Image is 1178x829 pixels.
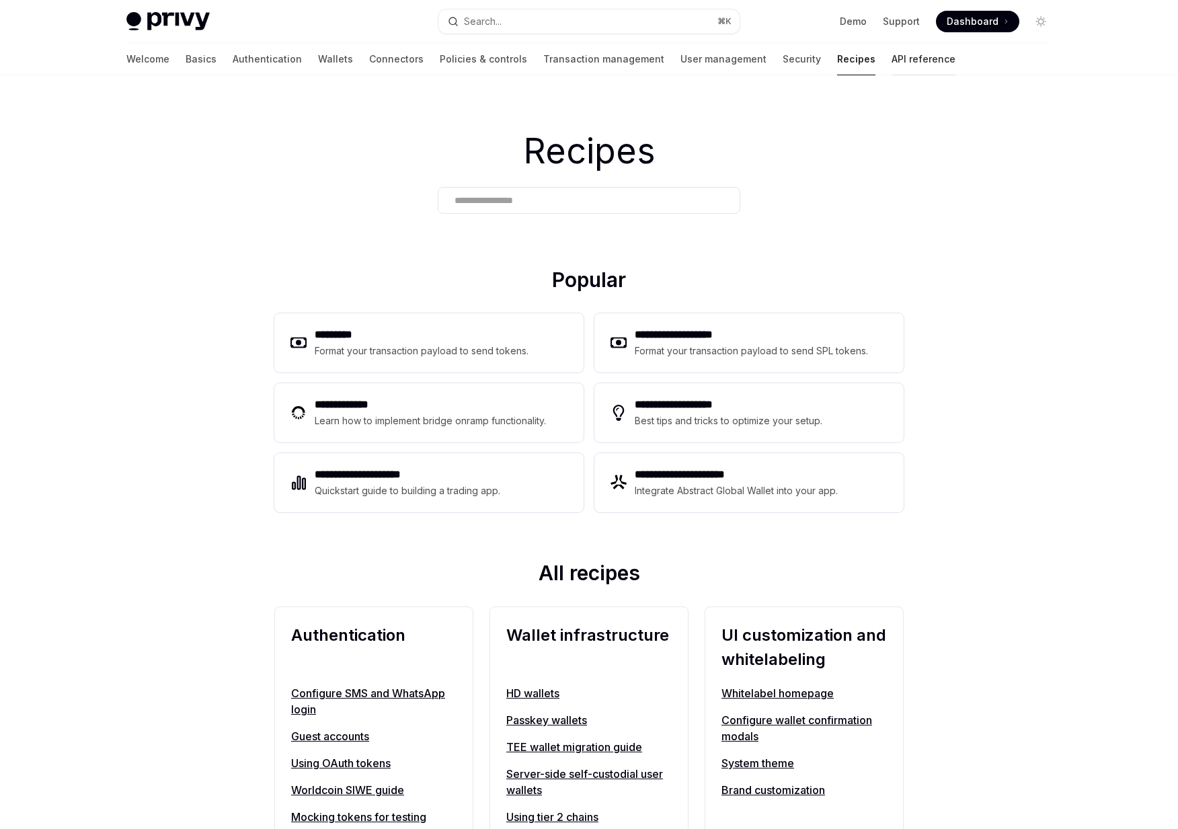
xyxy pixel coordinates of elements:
div: Learn how to implement bridge onramp functionality. [315,413,550,429]
a: Welcome [126,43,169,75]
h2: Wallet infrastructure [506,623,672,672]
a: Mocking tokens for testing [291,809,457,825]
div: Format your transaction payload to send SPL tokens. [635,343,869,359]
a: **** ****Format your transaction payload to send tokens. [274,313,584,372]
div: Integrate Abstract Global Wallet into your app. [635,483,839,499]
div: Search... [464,13,502,30]
a: Wallets [318,43,353,75]
a: Whitelabel homepage [721,685,887,701]
div: Format your transaction payload to send tokens. [315,343,529,359]
button: Search...⌘K [438,9,740,34]
h2: Popular [274,268,904,297]
a: Using OAuth tokens [291,755,457,771]
a: Demo [840,15,867,28]
h2: UI customization and whitelabeling [721,623,887,672]
h2: Authentication [291,623,457,672]
a: Configure SMS and WhatsApp login [291,685,457,717]
a: Support [883,15,920,28]
a: Guest accounts [291,728,457,744]
a: Authentication [233,43,302,75]
div: Best tips and tricks to optimize your setup. [635,413,824,429]
a: Configure wallet confirmation modals [721,712,887,744]
a: Connectors [369,43,424,75]
a: Dashboard [936,11,1019,32]
img: light logo [126,12,210,31]
div: Quickstart guide to building a trading app. [315,483,501,499]
a: Worldcoin SIWE guide [291,782,457,798]
a: Passkey wallets [506,712,672,728]
a: HD wallets [506,685,672,701]
button: Toggle dark mode [1030,11,1052,32]
a: Transaction management [543,43,664,75]
a: TEE wallet migration guide [506,739,672,755]
h2: All recipes [274,561,904,590]
a: Basics [186,43,217,75]
a: API reference [892,43,955,75]
a: Using tier 2 chains [506,809,672,825]
span: Dashboard [947,15,998,28]
a: System theme [721,755,887,771]
a: Security [783,43,821,75]
span: ⌘ K [717,16,732,27]
a: Recipes [837,43,875,75]
a: Server-side self-custodial user wallets [506,766,672,798]
a: Brand customization [721,782,887,798]
a: User management [680,43,767,75]
a: **** **** ***Learn how to implement bridge onramp functionality. [274,383,584,442]
a: Policies & controls [440,43,527,75]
